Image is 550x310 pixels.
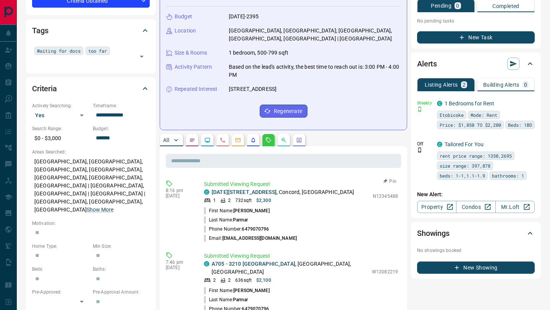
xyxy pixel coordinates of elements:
[524,82,527,87] p: 0
[93,289,150,295] p: Pre-Approval Amount:
[281,137,287,143] svg: Opportunities
[175,85,217,93] p: Repeated Interest
[233,297,248,302] span: Parmar
[437,142,442,147] div: condos.ca
[440,111,464,119] span: Etobicoke
[204,287,270,294] p: First Name:
[204,189,209,195] div: condos.ca
[189,137,195,143] svg: Notes
[93,243,150,250] p: Min Size:
[166,193,192,199] p: [DATE]
[417,224,535,242] div: Showings
[32,132,89,145] p: $0 - $3,000
[175,27,196,35] p: Location
[417,55,535,73] div: Alerts
[204,180,398,188] p: Submitted Viewing Request
[417,262,535,274] button: New Showing
[229,49,288,57] p: 1 bedroom, 500-799 sqft
[463,82,466,87] p: 2
[87,206,113,214] button: Show More
[204,207,270,214] p: First Name:
[204,235,297,242] p: Email:
[260,105,307,118] button: Regenerate
[32,82,57,95] h2: Criteria
[440,152,512,160] span: rent price range: 1350,2695
[417,147,422,153] svg: Push Notification Only
[373,193,398,200] p: N12345488
[93,102,150,109] p: Timeframe:
[379,178,401,185] button: Pin
[372,268,398,275] p: W12082219
[32,289,89,295] p: Pre-Approved:
[417,58,437,70] h2: Alerts
[213,277,216,284] p: 2
[417,107,422,112] svg: Push Notification Only
[256,197,271,204] p: $2,300
[32,125,89,132] p: Search Range:
[32,149,150,155] p: Areas Searched:
[235,137,241,143] svg: Emails
[417,247,535,254] p: No showings booked
[417,227,450,239] h2: Showings
[204,137,210,143] svg: Lead Browsing Activity
[32,24,48,37] h2: Tags
[32,155,150,216] p: [GEOGRAPHIC_DATA], [GEOGRAPHIC_DATA], [GEOGRAPHIC_DATA], [GEOGRAPHIC_DATA], [GEOGRAPHIC_DATA], [G...
[93,266,150,273] p: Baths:
[212,189,277,195] a: [DATE][STREET_ADDRESS]
[204,216,248,223] p: Last Name:
[166,260,192,265] p: 7:46 pm
[431,3,451,8] p: Pending
[166,265,192,270] p: [DATE]
[417,100,432,107] p: Weekly
[93,125,150,132] p: Budget:
[229,63,401,79] p: Based on the lead's activity, the best time to reach out is: 3:00 PM - 4:00 PM
[204,226,269,232] p: Phone Number:
[229,13,259,21] p: [DATE]-2395
[213,197,216,204] p: 1
[204,296,248,303] p: Last Name:
[229,27,401,43] p: [GEOGRAPHIC_DATA], [GEOGRAPHIC_DATA]; [GEOGRAPHIC_DATA], [GEOGRAPHIC_DATA], [GEOGRAPHIC_DATA] | [...
[212,188,354,196] p: , Concord, [GEOGRAPHIC_DATA]
[233,288,269,293] span: [PERSON_NAME]
[32,220,150,227] p: Motivation:
[417,31,535,44] button: New Task
[437,101,442,106] div: condos.ca
[233,208,269,213] span: [PERSON_NAME]
[483,82,519,87] p: Building Alerts
[425,82,458,87] p: Listing Alerts
[492,172,524,179] span: bathrooms: 1
[492,3,519,9] p: Completed
[417,201,456,213] a: Property
[456,201,495,213] a: Condos
[417,140,432,147] p: Off
[495,201,535,213] a: Mr.Loft
[32,79,150,98] div: Criteria
[228,277,231,284] p: 2
[204,252,398,260] p: Submitted Viewing Request
[32,243,89,250] p: Home Type:
[229,85,277,93] p: [STREET_ADDRESS]
[166,188,192,193] p: 8:16 pm
[220,137,226,143] svg: Calls
[471,111,497,119] span: Mode: Rent
[32,102,89,109] p: Actively Searching:
[296,137,302,143] svg: Agent Actions
[88,47,107,55] span: too far
[175,63,212,71] p: Activity Pattern
[32,266,89,273] p: Beds:
[235,197,252,204] p: 732 sqft
[445,141,484,147] a: Tailored For You
[440,162,490,170] span: size range: 397,878
[233,217,248,223] span: Parmar
[508,121,532,129] span: Beds: 1BD
[440,121,501,129] span: Price: $1,850 TO $2,200
[32,21,150,40] div: Tags
[32,109,89,121] div: Yes
[175,49,207,57] p: Size & Rooms
[445,100,495,107] a: 1 Bedrooms for Rent
[37,47,81,55] span: Waiting for docs
[440,172,485,179] span: beds: 1-1,1.1-1.9
[265,137,272,143] svg: Requests
[222,236,297,241] span: [EMAIL_ADDRESS][DOMAIN_NAME]
[250,137,256,143] svg: Listing Alerts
